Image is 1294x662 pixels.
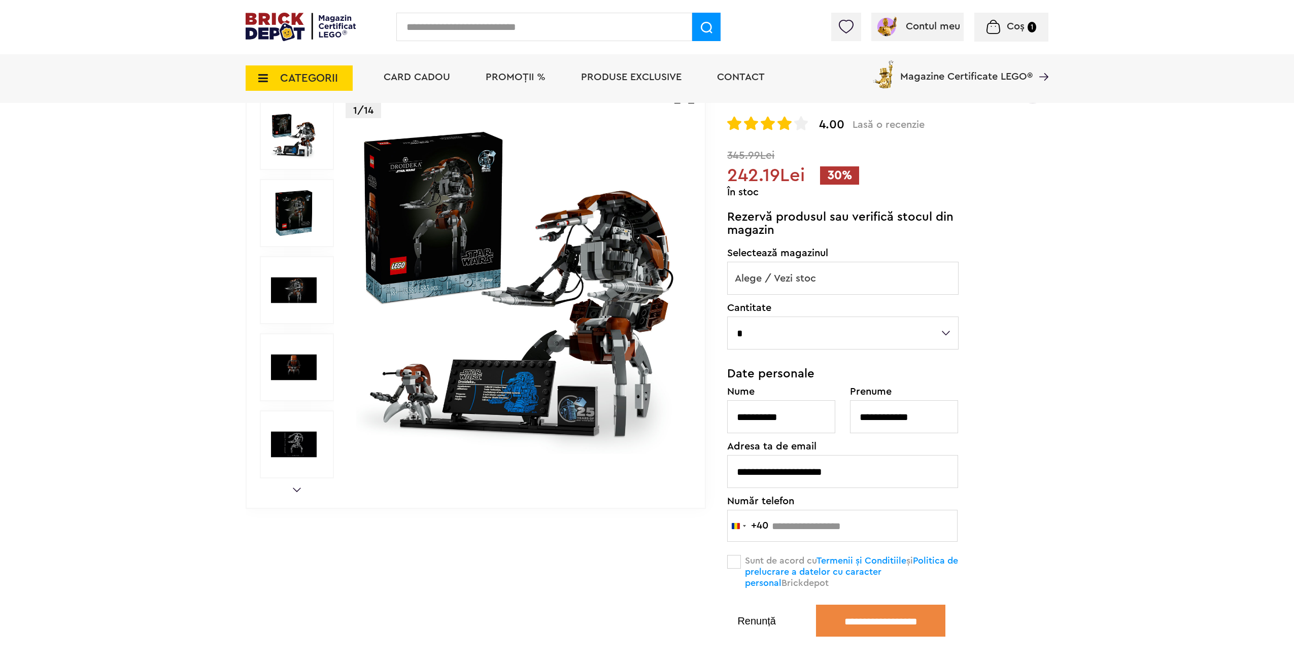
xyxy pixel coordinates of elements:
[271,267,317,313] img: Droideka™ LEGO 75381
[727,387,836,397] label: Nume
[777,116,792,130] img: Evaluare cu stele
[271,422,317,467] img: LEGO Star Wars Droideka™
[727,150,1048,161] span: 345.99Lei
[728,262,958,295] span: Alege / Vezi stoc
[850,387,959,397] label: Prenume
[727,116,741,130] img: Evaluare cu stele
[1028,22,1036,32] small: 1
[744,116,758,130] img: Evaluare cu stele
[1007,21,1025,31] span: Coș
[271,344,317,390] img: Seturi Lego Droideka™
[816,556,906,565] a: Termenii și Conditiile
[875,21,960,31] a: Contul meu
[717,72,765,82] a: Contact
[853,119,925,131] span: Lasă o recenzie
[727,166,805,185] span: 242.19Lei
[280,73,338,84] span: CATEGORII
[745,556,958,587] a: Politica de prelucrare a datelor cu caracter personal
[581,72,682,82] a: Produse exclusive
[727,248,959,258] label: Selectează magazinul
[820,166,859,185] span: 30%
[761,116,775,130] img: Evaluare cu stele
[727,616,786,626] button: Renunță
[356,127,683,454] img: Droideka™
[727,303,959,313] label: Cantitate
[819,119,844,131] span: 4.00
[346,103,381,118] p: 1/14
[727,496,959,506] label: Număr telefon
[486,72,546,82] a: PROMOȚII %
[384,72,450,82] a: Card Cadou
[727,441,959,451] label: Adresa ta de email
[900,58,1033,82] span: Magazine Certificate LEGO®
[727,211,959,237] p: Rezervă produsul sau verifică stocul din magazin
[271,113,317,159] img: Droideka™
[727,187,1048,197] div: În stoc
[727,555,959,579] label: Sunt de acord cu și Brickdepot
[794,116,808,130] img: Star.png
[271,190,317,236] img: Droideka™
[293,487,301,492] a: Next
[728,510,768,541] button: Selected country
[906,21,960,31] span: Contul meu
[727,368,959,380] h3: Date personale
[1033,58,1048,68] a: Magazine Certificate LEGO®
[727,262,959,295] span: Alege / Vezi stoc
[751,520,768,531] div: +40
